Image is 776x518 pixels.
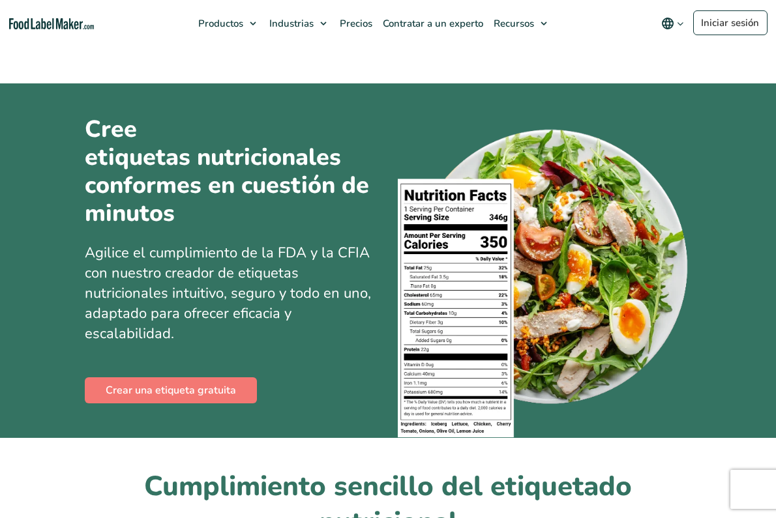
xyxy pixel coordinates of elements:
span: Contratar a un experto [379,17,485,30]
img: Un plato de comida con una etiqueta de información nutricional encima. [398,122,691,438]
span: Agilice el cumplimiento de la FDA y la CFIA con nuestro creador de etiquetas nutricionales intuit... [85,243,371,343]
button: Change language [652,10,693,36]
span: Productos [194,17,245,30]
span: Industrias [265,17,315,30]
span: Recursos [490,17,535,30]
span: Precios [336,17,374,30]
a: Iniciar sesión [693,10,768,35]
a: Food Label Maker homepage [9,18,94,29]
h1: Cree conformes en cuestión de minutos [85,115,372,228]
a: Crear una etiqueta gratuita [85,377,257,403]
u: etiquetas nutricionales [85,143,341,171]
